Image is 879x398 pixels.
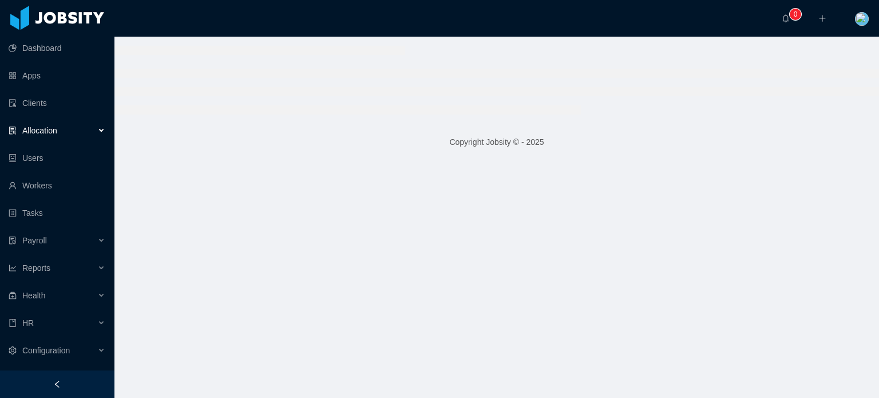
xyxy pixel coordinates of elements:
[9,237,17,245] i: icon: file-protect
[9,64,105,87] a: icon: appstoreApps
[9,37,105,60] a: icon: pie-chartDashboard
[9,346,17,354] i: icon: setting
[9,92,105,115] a: icon: auditClients
[818,14,826,22] i: icon: plus
[22,346,70,355] span: Configuration
[22,291,45,300] span: Health
[9,147,105,170] a: icon: robotUsers
[855,12,869,26] img: fac05ab0-2f77-4b7e-aa06-e407e3dfb45d_68d568d424e29.png
[9,202,105,224] a: icon: profileTasks
[22,236,47,245] span: Payroll
[114,123,879,162] footer: Copyright Jobsity © - 2025
[782,14,790,22] i: icon: bell
[22,263,50,273] span: Reports
[22,126,57,135] span: Allocation
[9,127,17,135] i: icon: solution
[790,9,801,20] sup: 0
[9,291,17,300] i: icon: medicine-box
[9,264,17,272] i: icon: line-chart
[9,319,17,327] i: icon: book
[22,318,34,328] span: HR
[9,174,105,197] a: icon: userWorkers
